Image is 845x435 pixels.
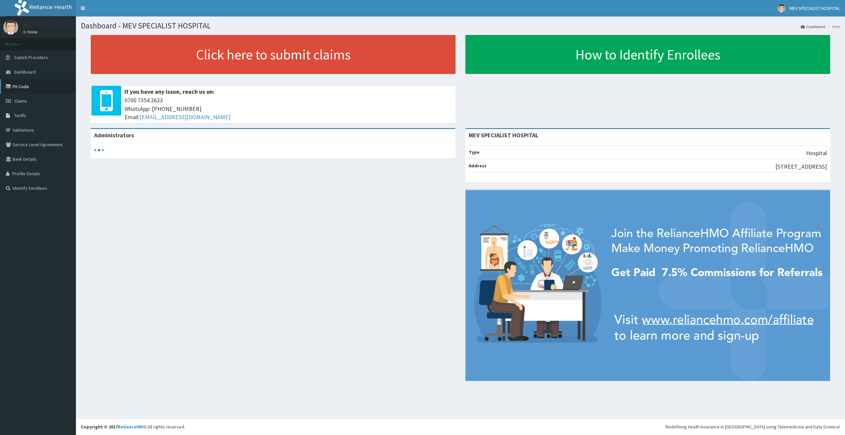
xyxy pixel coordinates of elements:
footer: All rights reserved. [76,418,845,435]
p: [STREET_ADDRESS] [775,162,827,171]
b: If you have any issue, reach us on: [124,88,215,95]
a: How to Identify Enrollees [465,35,830,74]
div: Redefining Heath Insurance in [GEOGRAPHIC_DATA] using Telemedicine and Data Science! [665,423,840,430]
img: User Image [3,20,18,35]
a: [EMAIL_ADDRESS][DOMAIN_NAME] [140,113,230,121]
img: User Image [777,4,786,13]
a: RelianceHMO [118,424,146,430]
b: Administrators [94,131,134,139]
li: Here [826,24,840,29]
a: Online [23,30,39,34]
b: Address [469,163,487,169]
b: Type [469,149,480,155]
p: MEV SPECIALIST HOSPITAL [23,21,91,27]
strong: MEV SPECIALIST HOSPITAL [469,131,538,139]
p: Hospital [806,149,827,157]
img: provider-team-banner.png [465,190,830,381]
span: Claims [14,98,27,104]
span: Switch Providers [14,54,48,60]
span: 0700 7354 2623 WhatsApp: [PHONE_NUMBER] Email: [124,96,452,121]
span: MEV SPECIALIST HOSPITAL [790,5,840,11]
a: Click here to submit claims [91,35,456,74]
span: Tariffs [14,113,26,118]
a: Dashboard [801,24,825,29]
svg: audio-loading [94,145,104,155]
strong: Copyright © 2017 . [81,424,148,430]
span: Dashboard [14,69,36,75]
h1: Dashboard - MEV SPECIALIST HOSPITAL [81,21,840,30]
